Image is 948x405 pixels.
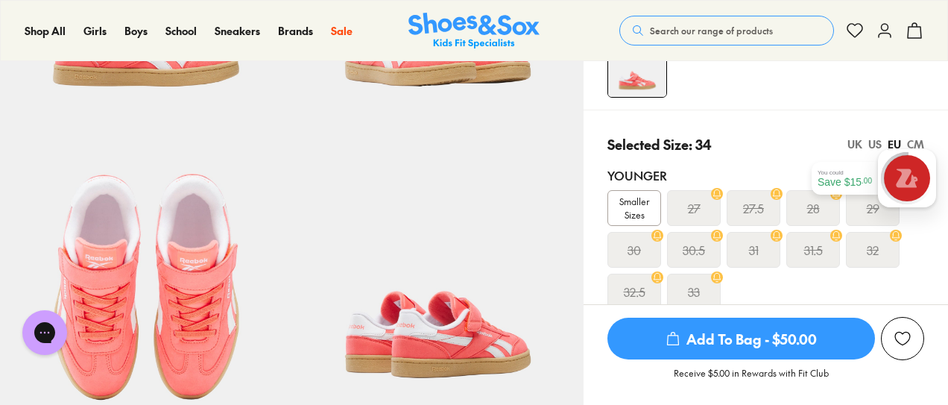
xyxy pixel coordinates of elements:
span: Boys [124,23,148,38]
s: 31 [749,241,759,259]
div: US [868,136,882,152]
span: Smaller Sizes [608,195,660,222]
span: Search our range of products [650,24,773,37]
a: Sneakers [215,23,260,39]
span: Shop All [25,23,66,38]
s: 32 [867,241,879,259]
img: 4-526684_1 [608,39,666,97]
div: UK [847,136,862,152]
button: Search our range of products [619,16,834,45]
div: CM [907,136,924,152]
div: Younger [607,166,924,184]
s: 33 [688,283,700,301]
span: Add To Bag - $50.00 [607,318,875,360]
button: Add To Bag - $50.00 [607,317,875,360]
a: Shop All [25,23,66,39]
a: Shoes & Sox [408,13,540,49]
button: Add to Wishlist [881,317,924,360]
div: EU [888,136,901,152]
s: 30 [628,241,641,259]
s: 27 [688,199,701,217]
a: Brands [278,23,313,39]
p: Selected Size: 34 [607,134,712,154]
img: SNS_Logo_Responsive.svg [408,13,540,49]
s: 28 [807,199,820,217]
s: 30.5 [683,241,705,259]
a: School [165,23,197,39]
s: 31.5 [804,241,823,259]
s: 29 [867,199,879,217]
span: Girls [83,23,107,38]
span: Sale [331,23,353,38]
a: Sale [331,23,353,39]
s: 32.5 [624,283,645,301]
span: School [165,23,197,38]
span: Sneakers [215,23,260,38]
span: Brands [278,23,313,38]
p: Receive $5.00 in Rewards with Fit Club [674,366,829,393]
a: Girls [83,23,107,39]
s: 27.5 [743,199,764,217]
iframe: Gorgias live chat messenger [15,305,75,360]
a: Boys [124,23,148,39]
